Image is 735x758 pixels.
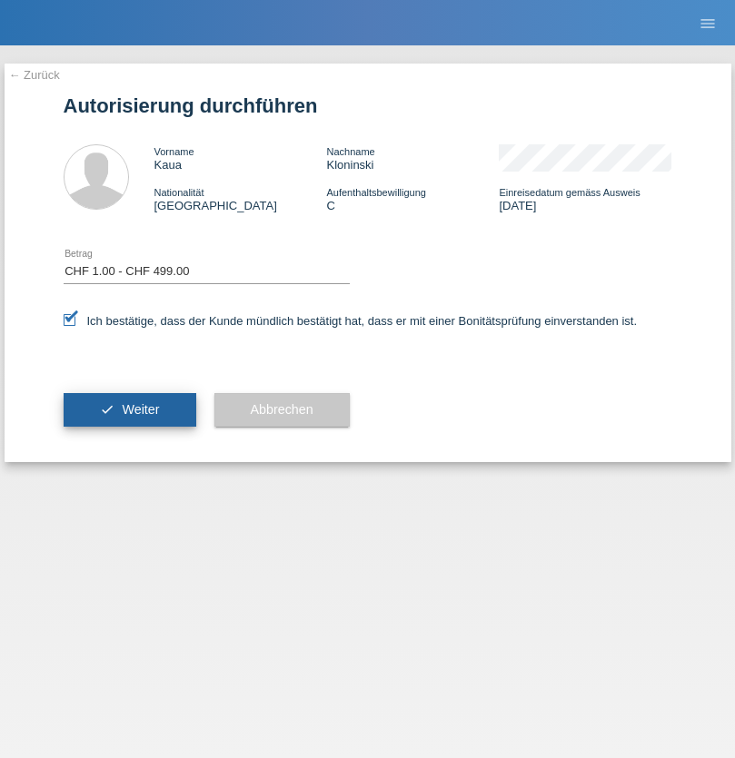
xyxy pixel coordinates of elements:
[154,146,194,157] span: Vorname
[499,187,640,198] span: Einreisedatum gemäss Ausweis
[251,402,313,417] span: Abbrechen
[64,314,638,328] label: Ich bestätige, dass der Kunde mündlich bestätigt hat, dass er mit einer Bonitätsprüfung einversta...
[326,144,499,172] div: Kloninski
[326,146,374,157] span: Nachname
[499,185,671,212] div: [DATE]
[64,393,196,428] button: check Weiter
[64,94,672,117] h1: Autorisierung durchführen
[154,144,327,172] div: Kaua
[214,393,350,428] button: Abbrechen
[690,17,726,28] a: menu
[326,185,499,212] div: C
[154,185,327,212] div: [GEOGRAPHIC_DATA]
[9,68,60,82] a: ← Zurück
[326,187,425,198] span: Aufenthaltsbewilligung
[154,187,204,198] span: Nationalität
[100,402,114,417] i: check
[699,15,717,33] i: menu
[122,402,159,417] span: Weiter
